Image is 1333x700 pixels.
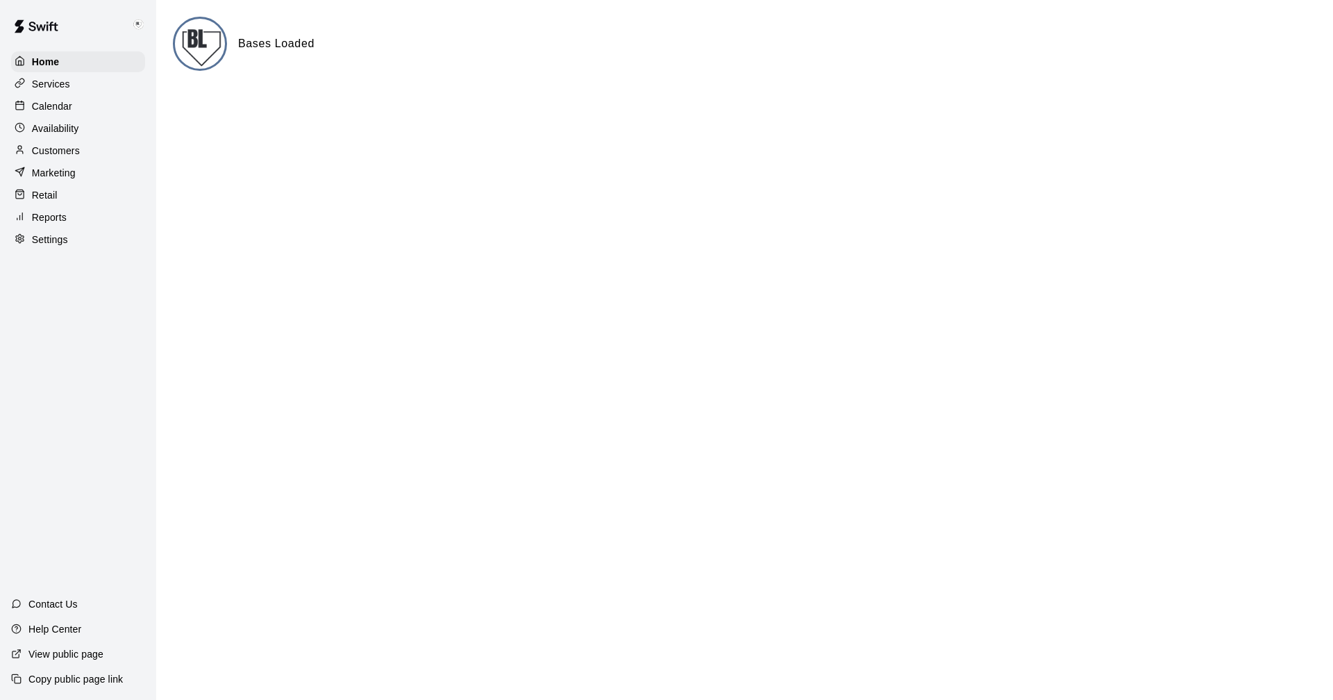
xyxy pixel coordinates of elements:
[32,166,76,180] p: Marketing
[11,74,145,94] a: Services
[32,122,79,135] p: Availability
[32,210,67,224] p: Reports
[11,51,145,72] a: Home
[28,647,103,661] p: View public page
[11,118,145,139] a: Availability
[11,229,145,250] a: Settings
[32,55,60,69] p: Home
[32,99,72,113] p: Calendar
[175,19,227,71] img: Bases Loaded logo
[28,597,78,611] p: Contact Us
[32,144,80,158] p: Customers
[130,17,146,33] img: Keith Brooks
[11,140,145,161] a: Customers
[28,672,123,686] p: Copy public page link
[32,77,70,91] p: Services
[11,96,145,117] a: Calendar
[32,188,58,202] p: Retail
[238,35,315,53] h6: Bases Loaded
[11,207,145,228] a: Reports
[28,622,81,636] p: Help Center
[11,185,145,206] a: Retail
[11,162,145,183] a: Marketing
[127,11,156,39] div: Keith Brooks
[32,233,68,247] p: Settings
